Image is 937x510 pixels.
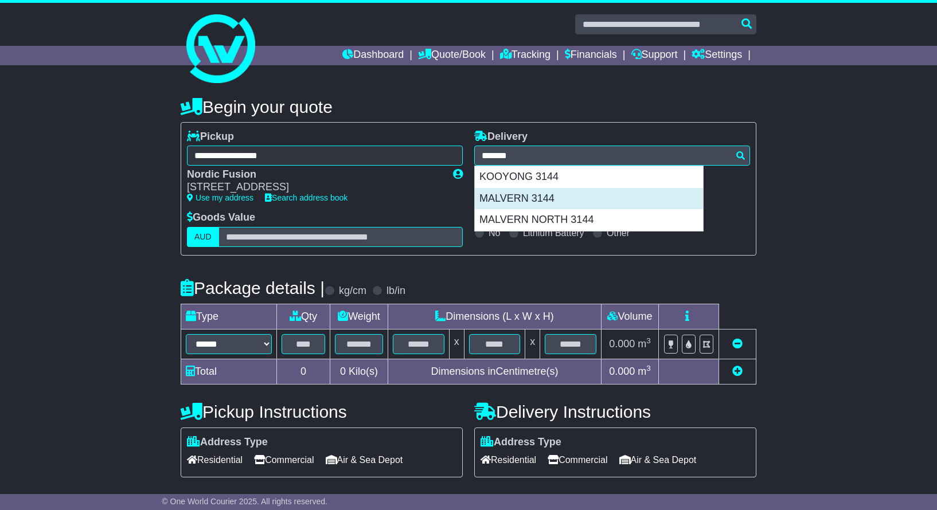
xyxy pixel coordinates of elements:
div: MALVERN 3144 [475,188,703,210]
td: Kilo(s) [330,359,388,384]
span: 0 [340,366,346,377]
span: Residential [481,451,536,469]
a: Remove this item [732,338,743,350]
div: MALVERN NORTH 3144 [475,209,703,231]
a: Support [631,46,678,65]
label: AUD [187,227,219,247]
td: Qty [277,304,330,329]
span: 0.000 [609,338,635,350]
span: m [638,338,651,350]
td: x [525,329,540,359]
span: © One World Courier 2025. All rights reserved. [162,497,327,506]
td: Weight [330,304,388,329]
label: No [489,227,500,238]
td: Dimensions in Centimetre(s) [388,359,601,384]
a: Financials [565,46,617,65]
div: Nordic Fusion [187,168,442,181]
td: Type [181,304,277,329]
a: Dashboard [342,46,404,65]
label: Address Type [481,436,561,449]
label: lb/in [386,285,405,297]
h4: Pickup Instructions [181,402,463,421]
span: Air & Sea Depot [619,451,697,469]
sup: 3 [646,336,651,345]
td: Total [181,359,277,384]
td: Dimensions (L x W x H) [388,304,601,329]
h4: Begin your quote [181,97,756,116]
a: Use my address [187,193,253,202]
label: Goods Value [187,211,255,224]
sup: 3 [646,364,651,372]
span: Residential [187,451,243,469]
label: Other [607,227,630,238]
a: Tracking [500,46,551,65]
span: Commercial [254,451,314,469]
label: Pickup [187,131,234,143]
h4: Package details | [181,278,325,297]
typeahead: Please provide city [474,146,750,166]
label: Delivery [474,131,528,143]
span: Air & Sea Depot [326,451,403,469]
span: Commercial [548,451,607,469]
td: x [449,329,464,359]
label: Lithium Battery [523,227,584,238]
div: KOOYONG 3144 [475,166,703,188]
div: [STREET_ADDRESS] [187,181,442,194]
td: Volume [601,304,658,329]
a: Search address book [265,193,348,202]
h4: Delivery Instructions [474,402,756,421]
td: 0 [277,359,330,384]
label: kg/cm [339,285,366,297]
a: Add new item [732,366,743,377]
span: m [638,366,651,377]
span: 0.000 [609,366,635,377]
a: Quote/Book [418,46,486,65]
label: Address Type [187,436,268,449]
a: Settings [692,46,742,65]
